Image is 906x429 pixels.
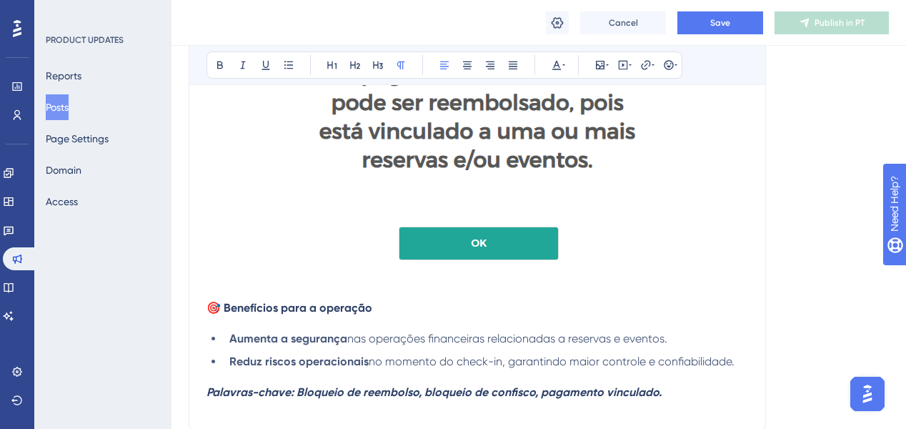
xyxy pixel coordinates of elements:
button: Publish in PT [775,11,889,34]
button: Save [677,11,763,34]
iframe: UserGuiding AI Assistant Launcher [846,373,889,415]
div: PRODUCT UPDATES [46,34,124,46]
span: no momento do check-in, garantindo maior controle e confiabilidade. [369,355,735,368]
button: Page Settings [46,126,109,152]
span: Cancel [609,17,638,29]
span: 🎯 Benefícios para a operação [206,301,372,315]
button: Posts [46,94,69,120]
strong: Aumenta a segurança [229,332,347,345]
button: Access [46,189,78,214]
button: Domain [46,157,81,183]
em: Palavras-chave: Bloqueio de reembolso, bloqueio de confisco, pagamento vinculado. [206,385,662,399]
button: Cancel [580,11,666,34]
span: Save [710,17,730,29]
span: Need Help? [34,4,89,21]
strong: Reduz riscos operacionais [229,355,369,368]
button: Reports [46,63,81,89]
span: Publish in PT [815,17,865,29]
span: nas operações financeiras relacionadas a reservas e eventos. [347,332,667,345]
